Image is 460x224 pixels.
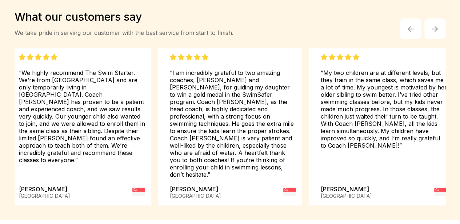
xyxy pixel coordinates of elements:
div: [GEOGRAPHIC_DATA] [170,193,221,199]
img: Five Stars [321,54,359,60]
img: flag [132,185,145,198]
div: What our customers say [15,10,233,23]
div: “I am incredibly grateful to two amazing coaches, [PERSON_NAME] and [PERSON_NAME], for guiding my... [170,54,296,178]
div: [GEOGRAPHIC_DATA] [321,193,372,199]
div: [PERSON_NAME] [19,185,70,200]
div: [PERSON_NAME] [321,185,372,200]
img: Arrow [406,25,415,33]
img: Five Stars [170,54,208,60]
div: “My two children are at different levels, but they train in the same class, which saves me a lot ... [321,54,447,149]
img: flag [283,185,296,198]
img: Five Stars [19,54,57,60]
img: flag [434,185,447,198]
div: We take pride in serving our customer with the best service from start to finish. [15,29,233,36]
div: [GEOGRAPHIC_DATA] [19,193,70,199]
div: [PERSON_NAME] [170,185,221,200]
img: Arrow [432,26,438,32]
div: “We highly recommend The Swim Starter. We’re from [GEOGRAPHIC_DATA] and are only temporarily livi... [19,54,145,164]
